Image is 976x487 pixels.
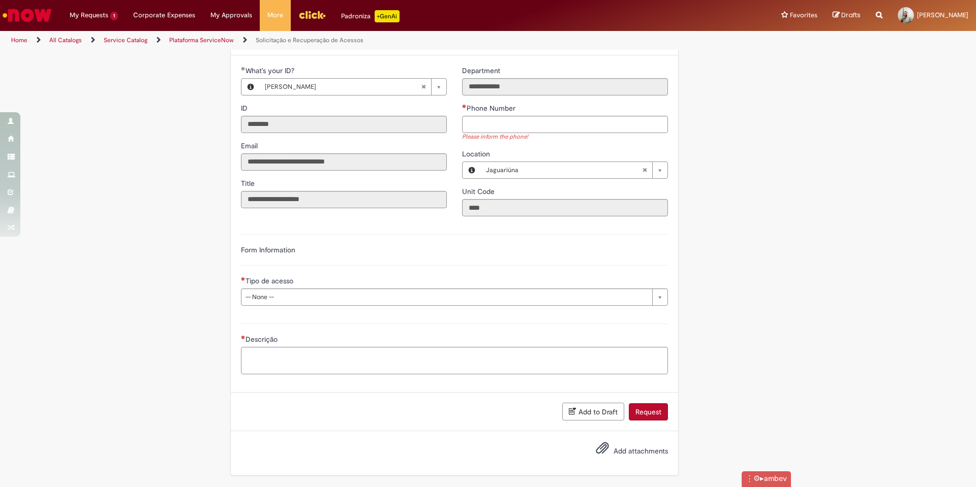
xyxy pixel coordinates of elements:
[375,10,400,22] p: +GenAi
[593,439,612,462] button: Add attachments
[11,36,27,44] a: Home
[486,162,642,178] span: Jaguariúna
[462,187,497,196] span: Read only - Unit Code
[104,36,147,44] a: Service Catalog
[246,66,296,75] span: Required - What's your ID?
[241,191,447,208] input: Title
[416,79,431,95] abbr: Clear field What's your ID?
[241,335,246,339] span: Required
[241,141,260,151] label: Read only - Email
[629,403,668,420] button: Request
[462,149,492,158] span: Location
[241,141,260,150] span: Read only - Email
[8,31,643,50] ul: Page breadcrumbs
[1,5,53,25] img: ServiceNow
[462,104,467,108] span: Required
[462,66,502,76] label: Read only - Department
[246,276,295,285] span: Tipo de acesso
[241,277,246,281] span: Required
[467,104,517,113] span: Phone Number
[70,10,108,20] span: My Requests
[917,11,968,19] span: [PERSON_NAME]
[462,78,668,95] input: Department
[341,10,400,22] div: Padroniza
[462,199,668,216] input: Unit Code
[462,186,497,197] label: Read only - Unit Code
[265,79,421,95] span: [PERSON_NAME]
[562,403,624,420] button: Add to Draft
[841,10,861,20] span: Drafts
[49,36,82,44] a: All Catalogs
[241,104,250,113] span: Read only - ID
[463,162,481,178] button: Location, Preview this record Jaguariúna
[241,245,295,254] label: Form Information
[833,11,861,20] a: Drafts
[241,103,250,113] label: Read only - ID
[760,474,764,484] span: Click to execute command /tn, hold SHIFT for /vd
[210,10,252,20] span: My Approvals
[790,10,817,20] span: Favorites
[133,10,195,20] span: Corporate Expenses
[462,116,668,133] input: Phone Number
[462,133,668,142] div: Please inform the phone!
[246,335,280,344] span: Descrição
[614,447,668,456] span: Add attachments
[764,474,787,484] span: Doubleclick to run command /pop
[241,347,668,374] textarea: Descrição
[241,79,260,95] button: What's your ID?, Preview this record Victor ROJA TAVONI
[241,178,257,188] label: Read only - Title
[462,66,502,75] span: Read only - Department
[260,79,446,95] a: [PERSON_NAME]Clear field What's your ID?
[267,10,283,20] span: More
[256,36,363,44] a: Solicitação e Recuperação de Acessos
[241,116,447,133] input: ID
[481,162,667,178] a: JaguariúnaClear field Location
[246,289,647,305] span: -- None --
[241,179,257,188] span: Read only - Title
[241,153,447,171] input: Email
[110,12,118,20] span: 1
[746,474,753,484] div: Click an hold to drag
[241,67,246,71] span: Required Filled
[753,474,760,484] span: Click to configure InstanceTag, SHIFT Click to disable
[298,7,326,22] img: click_logo_yellow_360x200.png
[637,162,652,178] abbr: Clear field Location
[169,36,234,44] a: Plataforma ServiceNow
